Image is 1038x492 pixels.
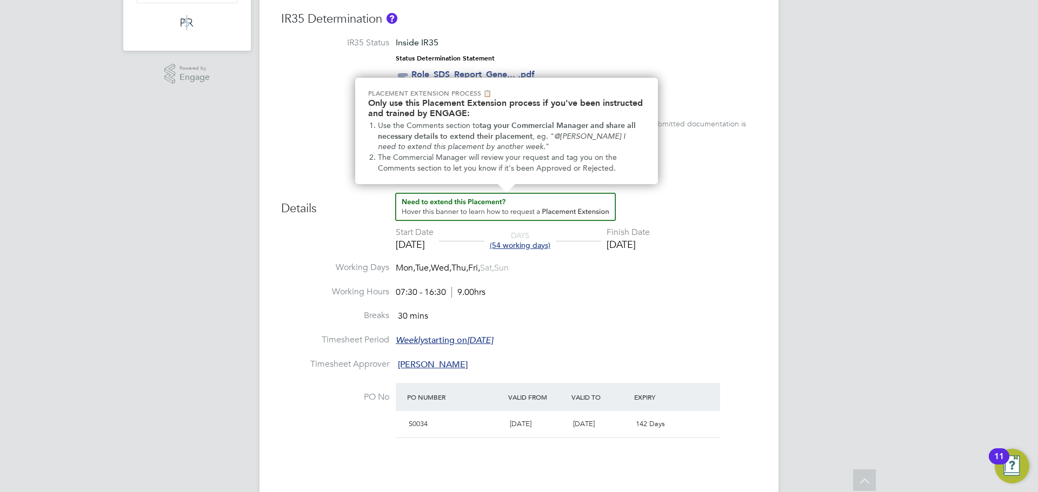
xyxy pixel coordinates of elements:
h3: Details [281,193,757,217]
div: DAYS [484,231,556,250]
span: Tue, [415,262,431,273]
span: (54 working days) [490,240,550,250]
span: " [545,142,549,151]
span: Wed, [431,262,451,273]
span: Engage [179,73,210,82]
h3: IR35 Determination [281,11,757,27]
label: IR35 Risk [281,93,389,104]
span: starting on [396,335,493,346]
label: Timesheet Period [281,334,389,346]
div: Valid From [505,387,569,407]
span: Thu, [451,262,468,273]
em: [DATE] [467,335,493,346]
div: Start Date [396,227,434,238]
button: About IR35 [387,13,397,24]
li: The Commercial Manager will review your request and tag you on the Comments section to let you kn... [378,152,645,173]
button: How to extend a Placement? [395,193,616,221]
strong: Status Determination Statement [396,55,495,62]
p: Placement Extension Process 📋 [368,89,645,98]
button: Open Resource Center, 11 new notifications [995,449,1029,483]
span: [DATE] [510,419,531,428]
span: 30 mins [398,311,428,322]
label: Breaks [281,310,389,321]
span: Mon, [396,262,415,273]
em: Weekly [396,335,424,346]
em: @[PERSON_NAME] I need to extend this placement by another week. [378,132,628,152]
img: psrsolutions-logo-retina.png [177,14,197,31]
div: PO Number [404,387,505,407]
label: Working Hours [281,286,389,298]
span: 142 Days [636,419,665,428]
span: [PERSON_NAME] [398,359,468,370]
span: Powered by [179,64,210,73]
div: [DATE] [396,238,434,251]
div: [DATE] [607,238,650,251]
div: 11 [994,456,1004,470]
span: Use the Comments section to [378,121,480,130]
div: Need to extend this Placement? Hover this banner. [355,78,658,184]
span: Sat, [480,262,494,273]
strong: tag your Commercial Manager and share all necessary details to extend their placement [378,121,638,141]
span: Sun [494,262,509,273]
span: S0034 [409,419,428,428]
div: Finish Date [607,227,650,238]
span: Inside IR35 [396,37,438,48]
div: Valid To [569,387,632,407]
label: IR35 Status [281,37,389,49]
span: [DATE] [573,419,595,428]
h2: Only use this Placement Extension process if you've been instructed and trained by ENGAGE: [368,98,645,118]
label: PO No [281,392,389,403]
div: Expiry [631,387,695,407]
span: , eg. " [533,132,554,141]
span: 9.00hrs [451,287,485,298]
a: Role_SDS_Report_Gene... .pdf [411,69,535,79]
a: Go to home page [136,14,238,31]
label: Timesheet Approver [281,359,389,370]
span: Fri, [468,262,480,273]
label: Working Days [281,262,389,273]
div: 07:30 - 16:30 [396,287,485,298]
